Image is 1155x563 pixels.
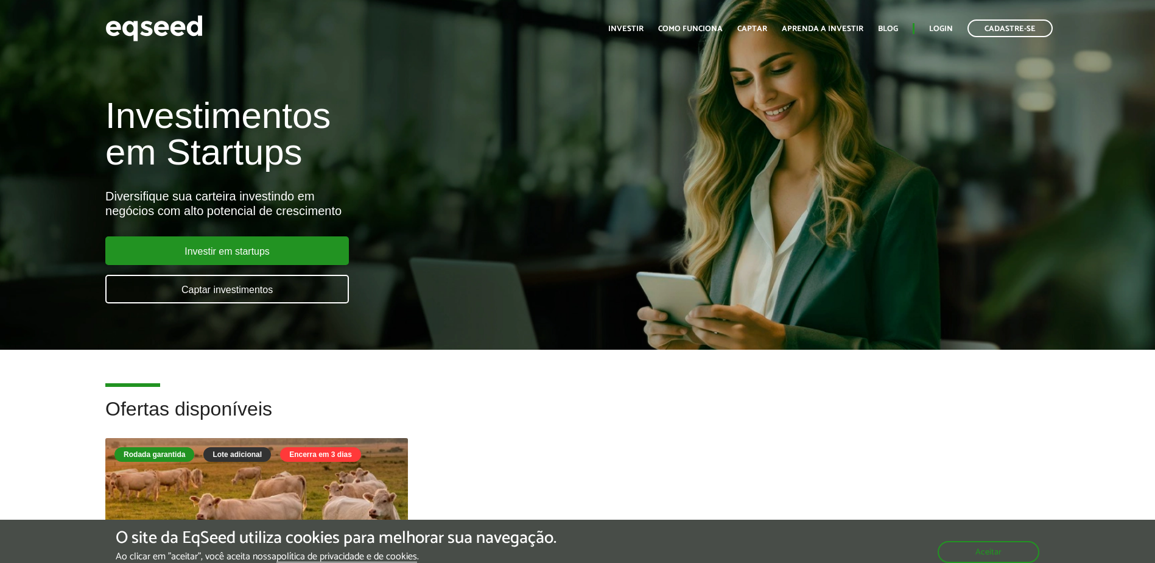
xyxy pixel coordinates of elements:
[116,529,556,548] h5: O site da EqSeed utiliza cookies para melhorar sua navegação.
[737,25,767,33] a: Captar
[878,25,898,33] a: Blog
[280,447,361,462] div: Encerra em 3 dias
[105,275,349,303] a: Captar investimentos
[114,447,194,462] div: Rodada garantida
[658,25,723,33] a: Como funciona
[782,25,863,33] a: Aprenda a investir
[203,447,271,462] div: Lote adicional
[105,236,349,265] a: Investir em startups
[116,551,556,562] p: Ao clicar em "aceitar", você aceita nossa .
[938,541,1039,563] button: Aceitar
[608,25,644,33] a: Investir
[967,19,1053,37] a: Cadastre-se
[105,12,203,44] img: EqSeed
[105,398,1050,438] h2: Ofertas disponíveis
[105,189,665,218] div: Diversifique sua carteira investindo em negócios com alto potencial de crescimento
[105,97,665,171] h1: Investimentos em Startups
[929,25,953,33] a: Login
[276,552,417,562] a: política de privacidade e de cookies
